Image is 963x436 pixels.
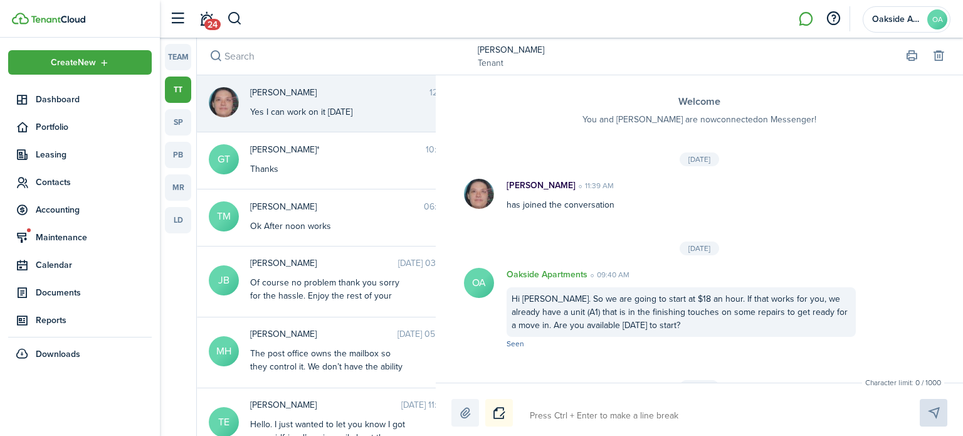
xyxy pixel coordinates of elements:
button: Search [227,8,243,29]
div: Thanks [250,162,407,176]
avatar-text: MH [209,336,239,366]
div: Ok After noon works [250,220,407,233]
span: 24 [204,19,221,30]
time: [DATE] 03:37 PM [398,257,461,270]
input: search [197,38,471,75]
span: JOE BARAHONA [250,257,398,270]
a: Notifications [194,3,218,35]
time: 12:17 PM [429,86,461,99]
span: Downloads [36,348,80,361]
span: Portfolio [36,120,152,134]
a: Reports [8,308,152,332]
div: [DATE] [680,242,719,255]
span: Documents [36,286,152,299]
span: GLORIA THOMAS* [250,143,426,156]
button: Open sidebar [166,7,189,31]
span: Taylor Mueller [250,200,424,213]
button: Search [207,48,224,65]
avatar-text: OA [927,9,947,29]
a: team [165,44,191,70]
span: Michael Hill [250,327,397,341]
span: Reports [36,314,152,327]
a: Tenant [478,56,544,70]
time: [DATE] 05:59 PM [397,327,461,341]
a: Dashboard [8,87,152,112]
avatar-text: JB [209,265,239,295]
h3: Welcome [461,94,938,110]
img: Jennifer Dahn [464,179,494,209]
time: [DATE] 11:49 AM [401,398,461,412]
a: pb [165,142,191,168]
div: Yes I can work on it [DATE] [250,105,407,119]
time: 06:34 AM [424,200,461,213]
p: Oakside Apartments [507,268,587,281]
avatar-text: GT [209,144,239,174]
span: Leasing [36,148,152,161]
div: has joined the conversation [494,179,868,211]
span: Seen [507,338,524,349]
a: mr [165,174,191,201]
span: Maintenance [36,231,152,244]
button: Notice [485,399,513,427]
span: Jennifer Dahn [250,86,429,99]
span: Oakside Apartments [872,15,922,24]
div: [DATE] [680,380,719,394]
avatar-text: TM [209,201,239,231]
div: Hi [PERSON_NAME]. So we are going to start at $18 an hour. If that works for you, we already have... [507,287,856,337]
time: 10:34 AM [426,143,461,156]
span: Dashboard [36,93,152,106]
time: 09:40 AM [587,269,629,280]
img: Jennifer Dahn [209,87,239,117]
button: Delete [930,48,947,65]
img: TenantCloud [31,16,85,23]
span: Contacts [36,176,152,189]
span: Accounting [36,203,152,216]
time: 11:39 AM [576,180,614,191]
a: ld [165,207,191,233]
div: Of course no problem thank you sorry for the hassle. Enjoy the rest of your day [250,276,407,316]
img: TenantCloud [12,13,29,24]
p: You and [PERSON_NAME] are now connected on Messenger! [461,113,938,126]
div: [DATE] [680,152,719,166]
span: Thomas Enriquez [250,398,401,412]
a: [PERSON_NAME] [478,43,544,56]
span: Create New [51,58,96,67]
small: Character limit: 0 / 1000 [862,377,944,388]
span: Calendar [36,258,152,272]
div: The post office owns the mailbox so they control it. We don’t have the ability to change locks on... [250,347,407,413]
avatar-text: OA [464,268,494,298]
p: [PERSON_NAME] [507,179,576,192]
a: tt [165,77,191,103]
button: Open menu [8,50,152,75]
a: sp [165,109,191,136]
button: Print [903,48,920,65]
button: Open resource center [823,8,844,29]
